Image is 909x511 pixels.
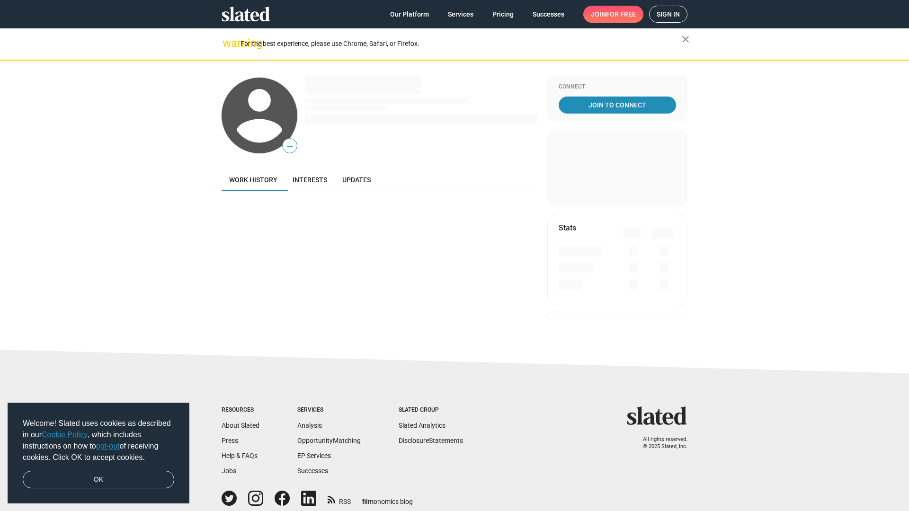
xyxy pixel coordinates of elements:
[285,168,335,191] a: Interests
[8,403,189,504] div: cookieconsent
[633,436,687,450] p: All rights reserved. © 2025 Slated, Inc.
[680,34,691,45] mat-icon: close
[23,471,174,489] a: dismiss cookie message
[591,6,636,23] span: Join
[297,422,322,429] a: Analysis
[399,422,446,429] a: Slated Analytics
[559,223,576,233] mat-card-title: Stats
[583,6,643,23] a: Joinfor free
[223,37,234,49] mat-icon: warning
[362,498,374,505] span: film
[649,6,687,23] a: Sign in
[96,442,120,450] a: opt-out
[222,467,236,475] a: Jobs
[342,176,371,184] span: Updates
[657,6,680,22] span: Sign in
[23,418,174,463] span: Welcome! Slated uses cookies as described in our , which includes instructions on how to of recei...
[297,467,328,475] a: Successes
[606,6,636,23] span: for free
[448,6,473,23] span: Services
[229,176,277,184] span: Work history
[222,452,258,459] a: Help & FAQs
[222,437,238,444] a: Press
[222,422,259,429] a: About Slated
[297,437,361,444] a: OpportunityMatching
[222,406,259,414] div: Resources
[42,431,88,439] a: Cookie Policy
[283,140,297,152] span: —
[525,6,572,23] a: Successes
[561,97,674,114] span: Join To Connect
[440,6,481,23] a: Services
[559,97,676,114] a: Join To Connect
[293,176,327,184] span: Interests
[335,168,378,191] a: Updates
[297,452,331,459] a: EP Services
[328,492,351,506] a: RSS
[492,6,514,23] span: Pricing
[241,37,682,50] div: For the best experience, please use Chrome, Safari, or Firefox.
[297,406,361,414] div: Services
[399,437,463,444] a: DisclosureStatements
[559,83,676,91] div: Connect
[222,168,285,191] a: Work history
[383,6,437,23] a: Our Platform
[399,406,463,414] div: Slated Group
[533,6,564,23] span: Successes
[485,6,521,23] a: Pricing
[390,6,429,23] span: Our Platform
[362,490,413,506] a: filmonomics blog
